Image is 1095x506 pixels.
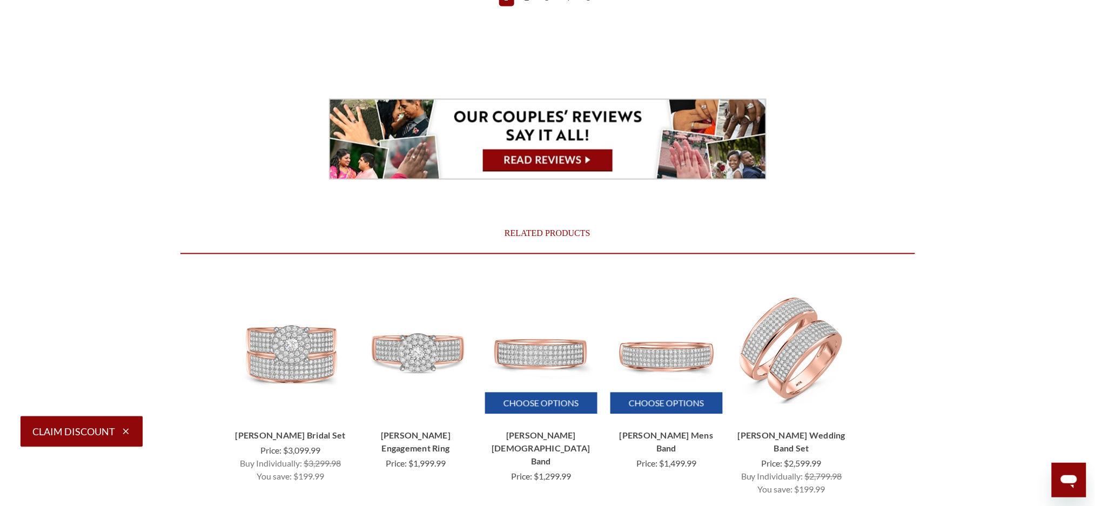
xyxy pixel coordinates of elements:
span: Price: [260,446,281,456]
a: Collins 1/3 ct tw. Diamond Ladies Band 10K Rose Gold, $1,299.99 [485,429,597,468]
span: $1,499.99 [659,458,696,469]
span: $2,599.99 [784,458,822,469]
span: $2,799.98 [805,471,842,482]
span: Price: [511,471,532,482]
span: $3,099.99 [283,446,320,456]
a: Choose Options [610,393,723,414]
a: Collins 1/2 ct tw. Diamond Round Cluster Engagement Ring 10K Rose Gold, $1,999.99 [360,429,472,455]
a: Collins 7/8 CT. T.W. Diamond Round Cluster Bridal Set 10K Rose Gold, $3,099.99 [234,429,347,442]
img: Photo of Collins 3/8 ct tw. Diamond Mens Band 10K Rose Gold [BT419RM] [612,295,721,404]
a: Collins 3/4 ct tw. Diamond Wedding Band Set 10K Rose Gold, $2,599.99 [736,429,848,455]
span: Price: [762,458,783,469]
a: Related Products [180,214,915,253]
button: Claim Discount [21,416,143,447]
span: Price: [386,458,407,469]
img: Photo of Collins 1/2 ct tw. Diamond Round Cluster Engagement Ring 10K Rose Gold [BT419RE-C036] [361,295,471,404]
a: Collins 7/8 CT. T.W. Diamond Round Cluster Bridal Set 10K Rose Gold, $3,099.99 [236,278,345,421]
iframe: Button to launch messaging window [1052,463,1086,497]
span: Buy Individually: [741,471,803,482]
span: Price: [636,458,657,469]
span: Buy Individually: [240,458,302,469]
img: Photo of Collins 7/8 CT. T.W. Diamond Round Cluster Bridal Set 10K Rose Gold [BR419R-C036] [236,295,345,404]
a: Choose Options [485,393,597,414]
img: Review [329,99,767,180]
a: Collins 1/3 ct tw. Diamond Ladies Band 10K Rose Gold, $1,299.99 [487,278,596,421]
span: You save: $199.99 [758,484,825,495]
a: Collins 3/8 ct tw. Diamond Mens Band 10K Rose Gold, $1,499.99 [612,278,721,421]
img: Photo of Collins 1/3 ct tw. Diamond Ladies Band 10K Rose Gold [BT419RL] [487,295,596,404]
a: Collins 3/4 ct tw. Diamond Wedding Band Set 10K Rose Gold, $2,599.99 [737,278,847,421]
a: Collins 3/8 ct tw. Diamond Mens Band 10K Rose Gold, $1,499.99 [610,429,723,455]
span: $1,999.99 [408,458,446,469]
span: $1,299.99 [534,471,571,482]
img: Photo of Collins 3/4 ct tw. Diamond Wedding Band Set 10K Rose Gold [WB419R] [737,295,847,404]
span: You save: $199.99 [257,471,324,482]
a: Collins 1/2 ct tw. Diamond Round Cluster Engagement Ring 10K Rose Gold, $1,999.99 [361,278,471,421]
span: $3,299.98 [304,458,341,469]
